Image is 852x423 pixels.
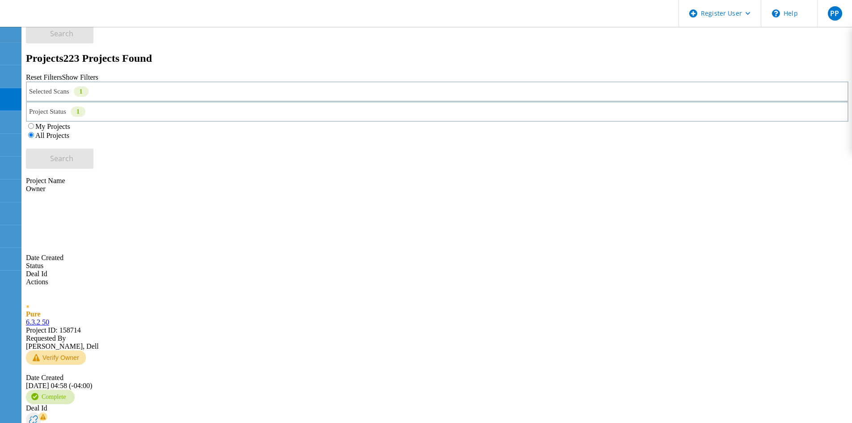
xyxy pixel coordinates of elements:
[26,334,848,342] div: Requested By
[71,107,85,117] div: 1
[26,390,75,404] div: Complete
[26,374,848,390] div: [DATE] 04:58 (-04:00)
[26,318,49,326] a: 6.3.2 50
[26,177,848,185] div: Project Name
[26,374,848,382] div: Date Created
[26,404,848,412] div: Deal Id
[50,29,73,38] span: Search
[64,52,152,64] span: 223 Projects Found
[26,334,848,350] div: [PERSON_NAME], Dell
[62,73,98,81] a: Show Filters
[26,262,848,270] div: Status
[26,193,848,262] div: Date Created
[26,270,848,278] div: Deal Id
[830,10,839,17] span: PP
[26,149,93,169] button: Search
[26,81,848,102] div: Selected Scans
[26,23,93,43] button: Search
[9,17,105,25] a: Live Optics Dashboard
[50,154,73,163] span: Search
[26,52,64,64] b: Projects
[26,350,86,365] button: Verify Owner
[26,278,848,286] div: Actions
[26,310,41,318] span: Pure
[26,102,848,122] div: Project Status
[772,9,780,17] svg: \n
[26,73,62,81] a: Reset Filters
[26,185,848,193] div: Owner
[35,123,70,130] label: My Projects
[35,132,69,139] label: All Projects
[26,326,81,334] span: Project ID: 158714
[74,86,89,97] div: 1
